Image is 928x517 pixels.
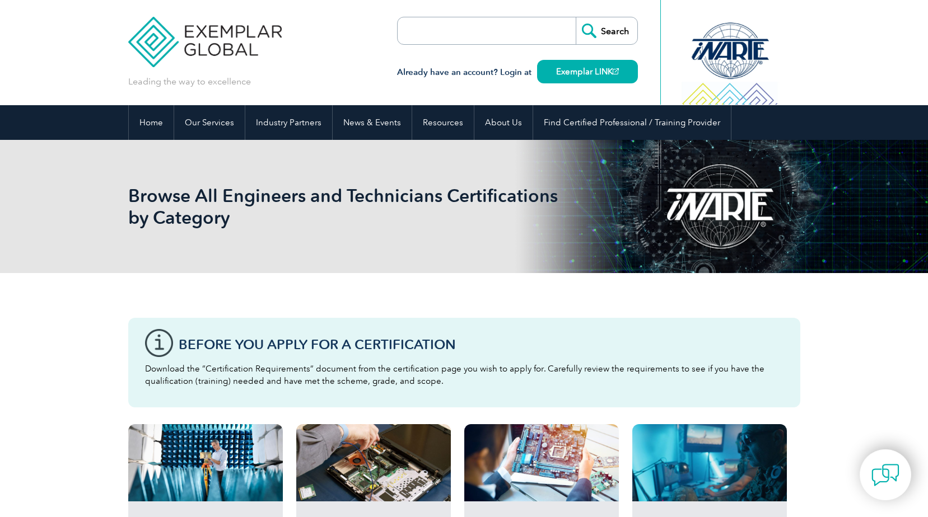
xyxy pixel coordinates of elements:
[128,185,558,228] h1: Browse All Engineers and Technicians Certifications by Category
[333,105,412,140] a: News & Events
[145,363,784,387] p: Download the “Certification Requirements” document from the certification page you wish to apply ...
[613,68,619,74] img: open_square.png
[412,105,474,140] a: Resources
[474,105,533,140] a: About Us
[533,105,731,140] a: Find Certified Professional / Training Provider
[129,105,174,140] a: Home
[245,105,332,140] a: Industry Partners
[576,17,637,44] input: Search
[174,105,245,140] a: Our Services
[128,76,251,88] p: Leading the way to excellence
[397,65,638,79] h3: Already have an account? Login at
[537,60,638,83] a: Exemplar LINK
[871,461,899,489] img: contact-chat.png
[179,337,784,351] h3: Before You Apply For a Certification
